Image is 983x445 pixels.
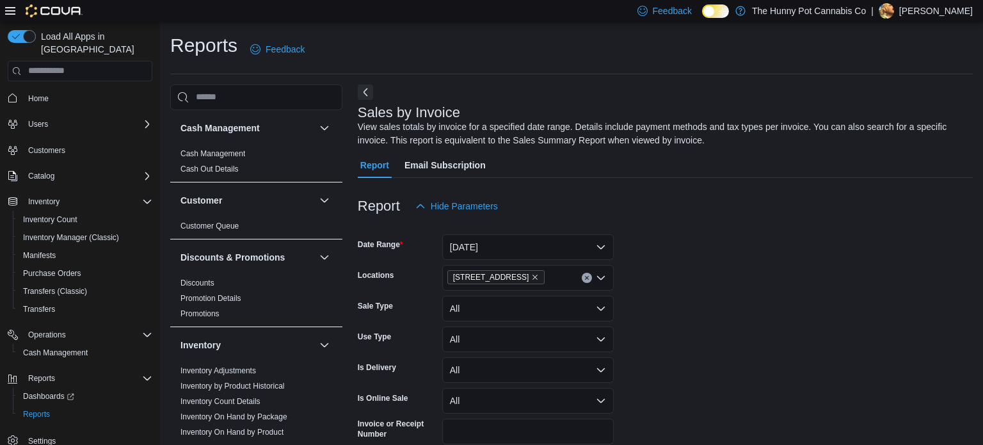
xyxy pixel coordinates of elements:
span: Load All Apps in [GEOGRAPHIC_DATA] [36,30,152,56]
span: Transfers [18,302,152,317]
button: Cash Management [180,122,314,134]
div: Customer [170,218,342,239]
span: [STREET_ADDRESS] [453,271,529,284]
a: Dashboards [18,389,79,404]
label: Is Delivery [358,362,396,373]
input: Dark Mode [702,4,729,18]
label: Locations [358,270,394,280]
h3: Inventory [180,339,221,352]
a: Inventory Manager (Classic) [18,230,124,245]
span: Reports [23,409,50,419]
button: All [442,296,614,321]
a: Dashboards [13,387,157,405]
button: Reports [13,405,157,423]
p: | [871,3,874,19]
button: Inventory [317,337,332,353]
button: Home [3,89,157,108]
span: Customer Queue [180,221,239,231]
span: Feedback [266,43,305,56]
span: Inventory [23,194,152,209]
span: Purchase Orders [23,268,81,279]
a: Reports [18,407,55,422]
button: Inventory Manager (Classic) [13,229,157,247]
button: Discounts & Promotions [180,251,314,264]
span: Inventory [28,197,60,207]
span: Operations [23,327,152,343]
button: [DATE] [442,234,614,260]
a: Inventory Count Details [180,397,260,406]
button: Transfers [13,300,157,318]
button: Reports [3,369,157,387]
span: Manifests [23,250,56,261]
button: Users [23,117,53,132]
a: Inventory On Hand by Product [180,428,284,437]
h3: Cash Management [180,122,260,134]
span: Inventory On Hand by Product [180,427,284,437]
span: Inventory Manager (Classic) [18,230,152,245]
a: Promotions [180,309,220,318]
a: Inventory Count [18,212,83,227]
h3: Report [358,198,400,214]
span: Discounts [180,278,214,288]
button: Clear input [582,273,592,283]
button: Users [3,115,157,133]
button: Inventory [180,339,314,352]
span: Inventory Count [23,214,77,225]
a: Home [23,91,54,106]
a: Discounts [180,279,214,287]
label: Invoice or Receipt Number [358,419,437,439]
button: Inventory [3,193,157,211]
span: Inventory Count [18,212,152,227]
a: Transfers (Classic) [18,284,92,299]
span: Cash Management [180,149,245,159]
span: Transfers [23,304,55,314]
a: Transfers [18,302,60,317]
button: Cash Management [317,120,332,136]
a: Inventory Adjustments [180,366,256,375]
span: Cash Management [23,348,88,358]
span: Feedback [653,4,692,17]
button: All [442,357,614,383]
span: Inventory Adjustments [180,366,256,376]
span: Customers [23,142,152,158]
button: Customer [180,194,314,207]
h3: Sales by Invoice [358,105,460,120]
span: Cash Management [18,345,152,360]
div: Ryan Noble [879,3,894,19]
a: Feedback [245,36,310,62]
button: Next [358,85,373,100]
h3: Customer [180,194,222,207]
button: Hide Parameters [410,193,503,219]
button: Catalog [3,167,157,185]
span: Operations [28,330,66,340]
button: Operations [23,327,71,343]
div: View sales totals by invoice for a specified date range. Details include payment methods and tax ... [358,120,966,147]
span: Reports [28,373,55,384]
img: Cova [26,4,83,17]
a: Promotion Details [180,294,241,303]
span: Purchase Orders [18,266,152,281]
span: Home [23,90,152,106]
span: Inventory Count Details [180,396,260,407]
h1: Reports [170,33,237,58]
button: Customers [3,141,157,159]
button: Discounts & Promotions [317,250,332,265]
button: Customer [317,193,332,208]
a: Cash Management [18,345,93,360]
button: Inventory [23,194,65,209]
button: Manifests [13,247,157,264]
span: Inventory On Hand by Package [180,412,287,422]
span: 206 Bank Street [447,270,545,284]
span: Dashboards [23,391,74,401]
span: Dark Mode [702,18,703,19]
button: Reports [23,371,60,386]
span: Dashboards [18,389,152,404]
label: Sale Type [358,301,393,311]
span: Catalog [28,171,54,181]
a: Manifests [18,248,61,263]
span: Customers [28,145,65,156]
button: Inventory Count [13,211,157,229]
span: Hide Parameters [431,200,498,213]
button: Remove 206 Bank Street from selection in this group [531,273,539,281]
div: Cash Management [170,146,342,182]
